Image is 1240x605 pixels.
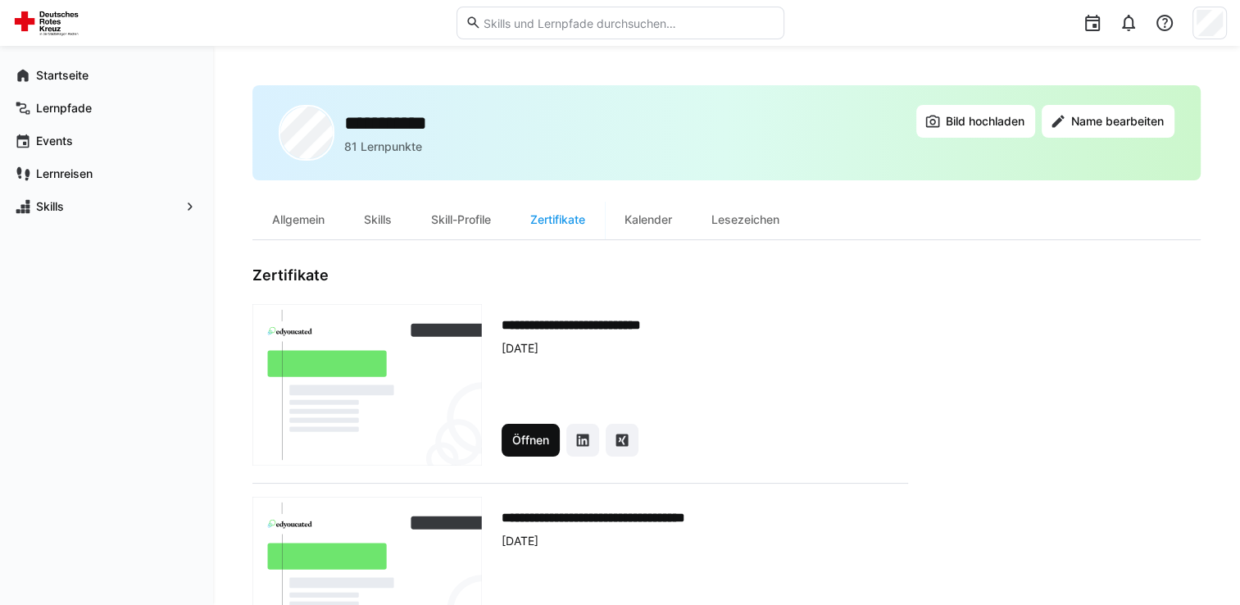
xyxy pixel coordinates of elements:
[344,139,422,155] p: 81 Lernpunkte
[502,424,560,457] button: Öffnen
[566,424,599,457] button: Share on LinkedIn
[502,533,908,549] div: [DATE]
[502,340,908,357] div: [DATE]
[1069,113,1166,130] span: Name bearbeiten
[344,200,411,239] div: Skills
[943,113,1027,130] span: Bild hochladen
[252,266,908,284] h3: Zertifikate
[481,16,774,30] input: Skills und Lernpfade durchsuchen…
[916,105,1035,138] button: Bild hochladen
[606,424,638,457] button: Share on Xing
[1042,105,1174,138] button: Name bearbeiten
[411,200,511,239] div: Skill-Profile
[511,200,605,239] div: Zertifikate
[510,432,552,448] span: Öffnen
[692,200,799,239] div: Lesezeichen
[252,200,344,239] div: Allgemein
[605,200,692,239] div: Kalender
